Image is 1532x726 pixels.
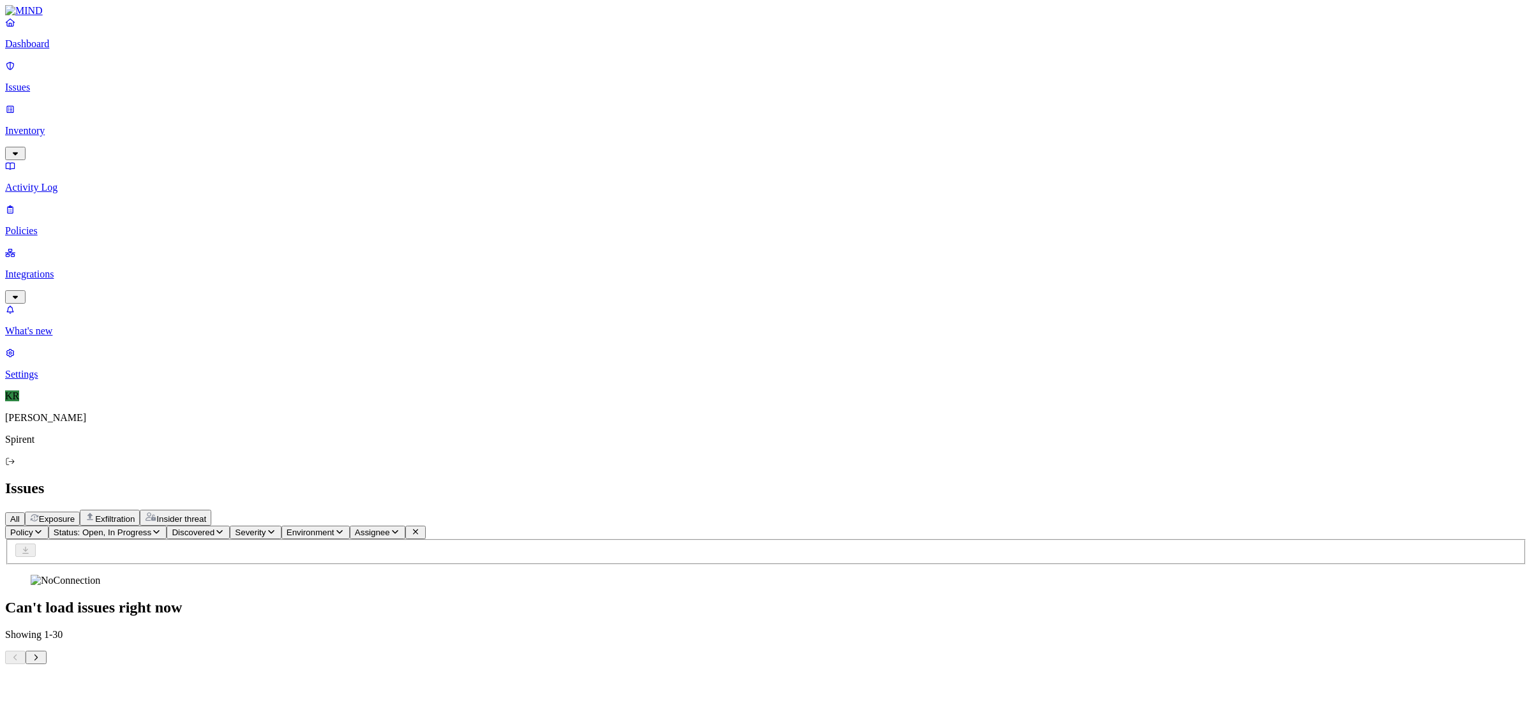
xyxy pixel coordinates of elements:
[5,434,1527,445] p: Spirent
[5,390,19,401] span: KR
[10,528,33,537] span: Policy
[5,347,1527,380] a: Settings
[5,204,1527,237] a: Policies
[31,575,100,586] img: NoConnection
[5,125,1527,137] p: Inventory
[5,269,1527,280] p: Integrations
[5,412,1527,424] p: [PERSON_NAME]
[44,629,63,640] span: 1 - 30
[10,514,20,524] span: All
[5,60,1527,93] a: Issues
[5,17,1527,50] a: Dashboard
[5,225,1527,237] p: Policies
[5,480,1527,497] h2: Issues
[5,103,1527,158] a: Inventory
[287,528,334,537] span: Environment
[156,514,206,524] span: Insider threat
[5,38,1527,50] p: Dashboard
[5,5,1527,17] a: MIND
[54,528,151,537] span: Status: Open, In Progress
[5,82,1527,93] p: Issues
[5,599,1527,616] h1: Can't load issues right now
[95,514,135,524] span: Exfiltration
[5,325,1527,337] p: What's new
[5,160,1527,193] a: Activity Log
[5,5,43,17] img: MIND
[5,247,1527,302] a: Integrations
[5,651,1527,664] nav: Pagination
[5,182,1527,193] p: Activity Log
[5,369,1527,380] p: Settings
[355,528,390,537] span: Assignee
[172,528,214,537] span: Discovered
[5,304,1527,337] a: What's new
[5,629,1527,641] p: Showing
[39,514,75,524] span: Exposure
[235,528,266,537] span: Severity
